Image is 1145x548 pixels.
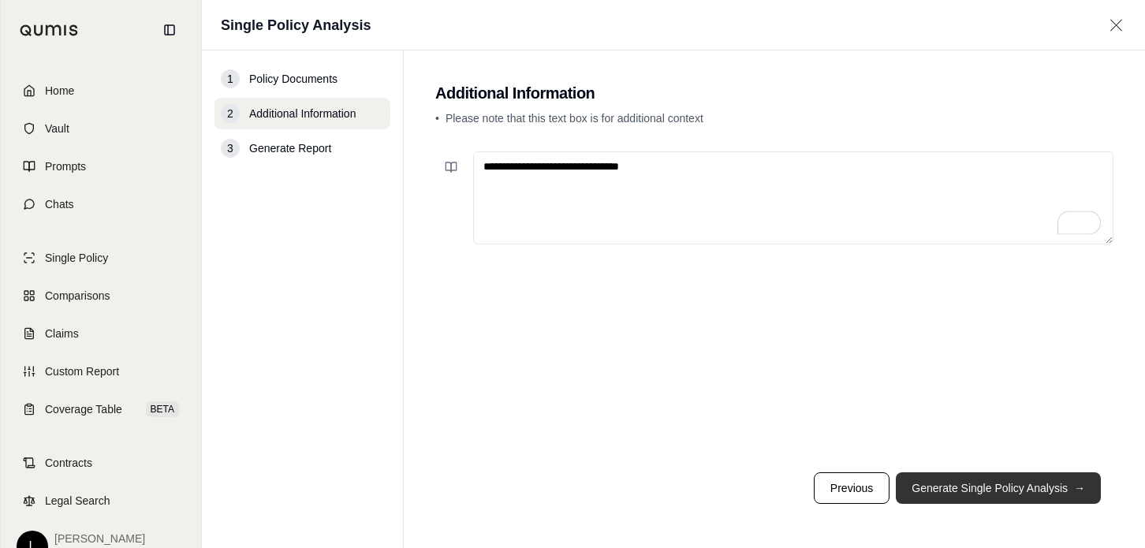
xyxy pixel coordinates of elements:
[45,326,79,341] span: Claims
[221,104,240,123] div: 2
[45,288,110,304] span: Comparisons
[435,82,1113,104] h2: Additional Information
[157,17,182,43] button: Collapse sidebar
[146,401,179,417] span: BETA
[45,493,110,509] span: Legal Search
[896,472,1101,504] button: Generate Single Policy Analysis→
[10,316,192,351] a: Claims
[45,401,122,417] span: Coverage Table
[249,71,338,87] span: Policy Documents
[10,483,192,518] a: Legal Search
[20,24,79,36] img: Qumis Logo
[10,149,192,184] a: Prompts
[249,106,356,121] span: Additional Information
[45,363,119,379] span: Custom Report
[45,121,69,136] span: Vault
[435,112,439,125] span: •
[10,240,192,275] a: Single Policy
[814,472,890,504] button: Previous
[10,73,192,108] a: Home
[473,151,1113,244] textarea: To enrich screen reader interactions, please activate Accessibility in Grammarly extension settings
[45,158,86,174] span: Prompts
[221,139,240,158] div: 3
[10,111,192,146] a: Vault
[446,112,703,125] span: Please note that this text box is for additional context
[221,14,371,36] h1: Single Policy Analysis
[54,531,145,546] span: [PERSON_NAME]
[10,445,192,480] a: Contracts
[45,250,108,266] span: Single Policy
[1074,480,1085,496] span: →
[10,278,192,313] a: Comparisons
[10,392,192,427] a: Coverage TableBETA
[221,69,240,88] div: 1
[45,455,92,471] span: Contracts
[10,187,192,222] a: Chats
[45,196,74,212] span: Chats
[249,140,331,156] span: Generate Report
[10,354,192,389] a: Custom Report
[45,83,74,99] span: Home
